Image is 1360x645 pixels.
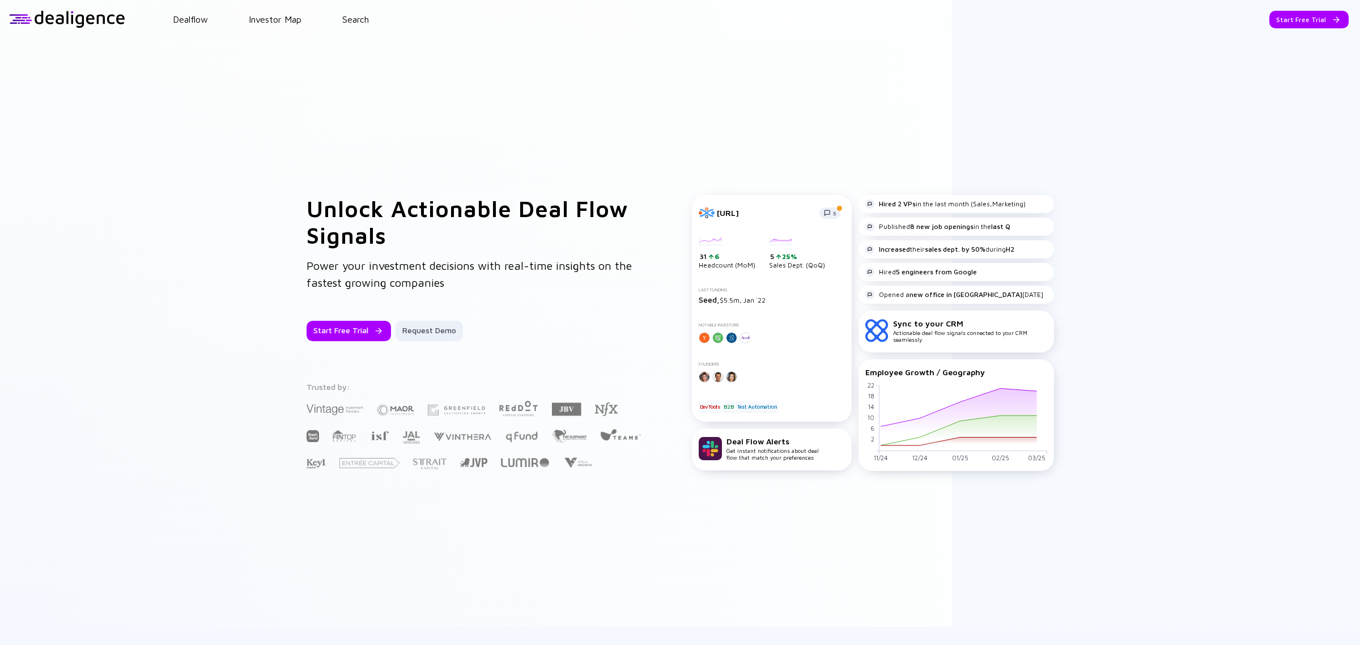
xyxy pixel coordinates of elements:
tspan: 14 [868,402,874,410]
tspan: 01/25 [951,454,968,461]
h1: Unlock Actionable Deal Flow Signals [307,195,647,248]
strong: Increased [879,245,910,253]
strong: Hired 2 VPs [879,200,916,208]
tspan: 11/24 [873,454,887,461]
div: Headcount (MoM) [699,237,755,270]
img: Strait Capital [413,459,447,469]
tspan: 2 [870,435,874,443]
div: Notable Investors [699,322,845,328]
div: B2B [722,401,734,412]
strong: 8 new job openings [910,222,974,231]
div: Founders [699,362,845,367]
img: The Elephant [552,430,586,443]
a: Dealflow [173,14,208,24]
img: Viola Growth [563,457,593,468]
tspan: 6 [870,425,874,432]
img: Greenfield Partners [428,405,485,415]
img: Jerusalem Venture Partners [460,458,487,467]
div: 31 [700,252,755,261]
span: Power your investment decisions with real-time insights on the fastest growing companies [307,259,632,289]
tspan: 02/25 [991,454,1009,461]
button: Request Demo [396,321,463,341]
img: Vinthera [433,431,491,442]
strong: H2 [1006,245,1014,253]
img: JBV Capital [552,402,581,417]
div: Deal Flow Alerts [726,436,819,446]
div: Sales Dept. (QoQ) [769,237,825,270]
img: Entrée Capital [339,458,399,468]
strong: last Q [991,222,1010,231]
strong: 5 engineers from Google [896,268,977,276]
img: NFX [595,402,618,416]
div: 25% [781,252,797,261]
div: Sync to your CRM [893,319,1047,328]
tspan: 12/24 [912,454,927,461]
strong: sales dept. by 50% [925,245,985,253]
img: FINTOP Capital [333,430,356,442]
img: Maor Investments [377,401,414,419]
img: Team8 [600,428,641,440]
div: Employee Growth / Geography [865,367,1047,377]
div: Trusted by: [307,382,643,392]
img: Israel Secondary Fund [370,430,389,440]
img: JAL Ventures [402,431,420,444]
div: 6 [713,252,720,261]
div: Published in the [865,222,1010,231]
div: [URL] [717,208,813,218]
div: Actionable deal flow signals connected to your CRM seamlessly [893,319,1047,343]
div: 5 [770,252,825,261]
div: Test Automation [736,401,778,412]
img: Vintage Investment Partners [307,403,363,416]
a: Search [342,14,369,24]
div: Last Funding [699,287,845,292]
button: Start Free Trial [307,321,391,341]
tspan: 18 [868,392,874,399]
tspan: 03/25 [1028,454,1045,461]
a: Investor Map [249,14,301,24]
strong: new office in [GEOGRAPHIC_DATA] [909,290,1022,299]
div: Opened a [DATE] [865,290,1043,299]
img: Red Dot Capital Partners [499,398,538,417]
div: Get instant notifications about deal flow that match your preferences [726,436,819,461]
button: Start Free Trial [1269,11,1349,28]
div: $5.5m, Jan `22 [699,295,845,304]
img: Q Fund [505,430,538,443]
div: Hired [865,268,977,277]
tspan: 10 [867,414,874,421]
div: their during [865,245,1014,254]
tspan: 22 [867,381,874,388]
img: Key1 Capital [307,459,326,469]
img: Lumir Ventures [501,458,549,467]
div: in the last month (Sales,Marketing) [865,200,1026,209]
span: Seed, [699,295,720,304]
div: DevTools [699,401,721,412]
